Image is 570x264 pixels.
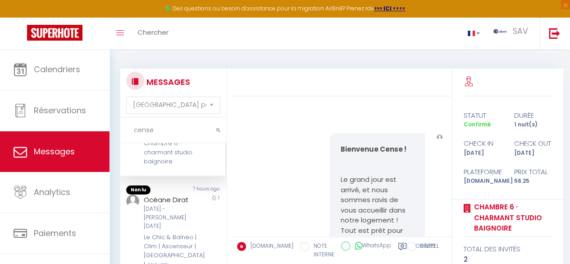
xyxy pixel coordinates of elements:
[508,177,558,185] div: 56.25
[458,138,508,149] div: check in
[34,186,70,198] span: Analytics
[144,195,199,205] div: Océane Dirat
[493,29,507,33] img: ...
[34,227,76,239] span: Paiements
[471,202,552,234] a: Chambre 6 · charmant studio baignoire
[246,242,293,252] label: [DOMAIN_NAME]
[508,149,558,157] div: [DATE]
[487,18,539,49] a: ... SAV
[513,25,528,37] span: SAV
[144,205,199,231] div: [DATE] - [PERSON_NAME][DATE]
[464,120,491,128] span: Confirmé
[309,242,334,259] label: NOTE INTERNE
[416,242,439,252] label: RAPPEL
[126,185,150,195] span: Non lu
[120,118,226,143] input: Rechercher un mot clé
[549,28,560,39] img: logout
[508,167,558,177] div: Prix total
[137,28,169,37] span: Chercher
[131,18,175,49] a: Chercher
[34,146,75,157] span: Messages
[34,64,80,75] span: Calendriers
[27,25,82,41] img: Super Booking
[464,244,552,255] div: total des invités
[458,149,508,157] div: [DATE]
[341,144,406,154] strong: Bienvenue Cense !
[437,134,442,140] img: ...
[34,105,86,116] span: Réservations
[173,185,225,195] div: 7 hours ago
[144,72,190,92] h3: MESSAGES
[126,195,139,208] img: ...
[218,195,219,201] span: 1
[374,5,406,12] a: >>> ICI <<<<
[144,139,199,167] div: Chambre 6 · charmant studio baignoire
[458,177,508,185] div: [DOMAIN_NAME]
[458,110,508,121] div: statut
[350,241,391,251] label: WhatsApp
[508,138,558,149] div: check out
[508,110,558,121] div: durée
[508,120,558,129] div: 1 nuit(s)
[458,167,508,177] div: Plateforme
